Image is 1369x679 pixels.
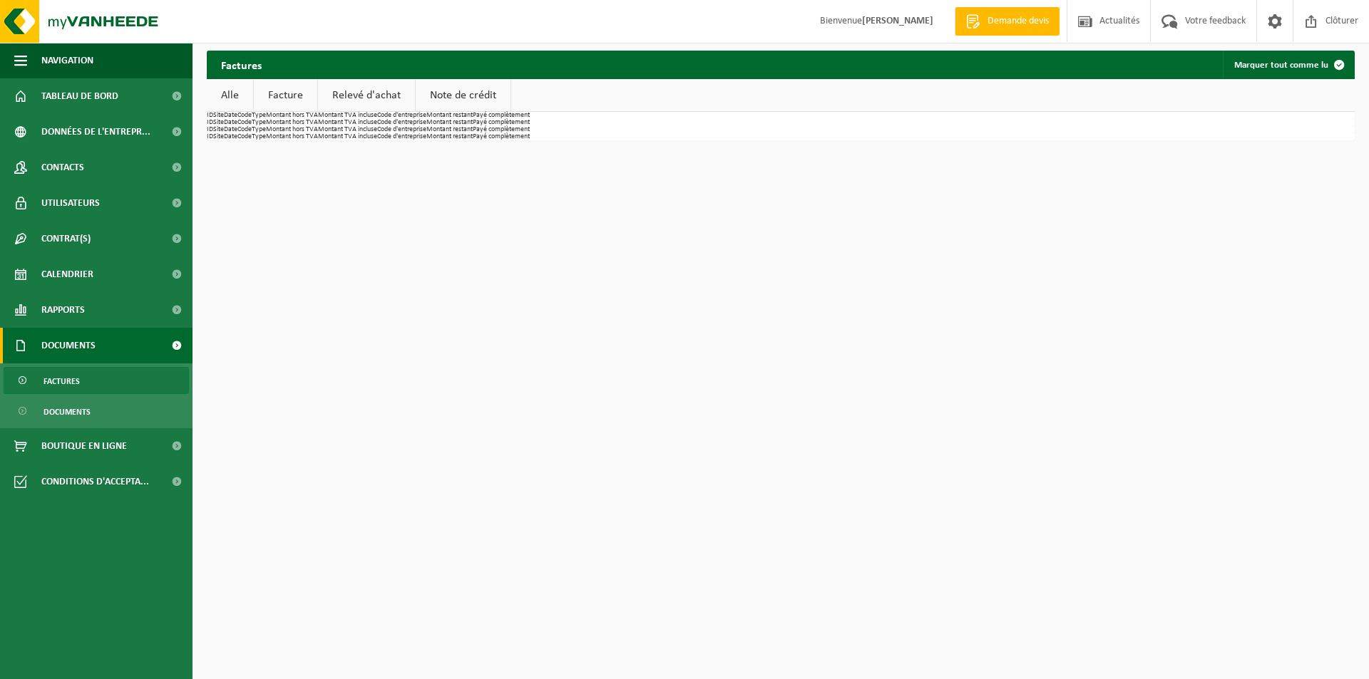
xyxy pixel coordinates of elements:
th: ID [207,133,213,140]
th: Payé complètement [473,112,530,119]
th: Montant hors TVA [266,126,318,133]
a: Documents [4,398,189,425]
span: Documents [41,328,96,363]
span: Utilisateurs [41,185,100,221]
a: Demande devis [955,7,1060,36]
th: Date [224,112,237,119]
th: Payé complètement [473,119,530,126]
strong: [PERSON_NAME] [862,16,933,26]
th: Payé complètement [473,133,530,140]
th: Montant hors TVA [266,133,318,140]
th: Montant restant [426,112,473,119]
th: Type [252,119,266,126]
th: Montant TVA incluse [318,126,377,133]
th: Code [237,112,252,119]
th: Code [237,126,252,133]
th: Site [213,133,224,140]
span: Calendrier [41,256,93,292]
span: Rapports [41,292,85,328]
span: Conditions d'accepta... [41,464,149,499]
th: Date [224,133,237,140]
th: Montant restant [426,126,473,133]
span: Documents [43,398,91,425]
th: Date [224,126,237,133]
th: Montant restant [426,133,473,140]
th: Site [213,112,224,119]
th: Montant TVA incluse [318,133,377,140]
th: ID [207,126,213,133]
th: Code d'entreprise [377,133,426,140]
span: Données de l'entrepr... [41,114,150,150]
a: Factures [4,367,189,394]
th: Code [237,133,252,140]
th: Payé complètement [473,126,530,133]
th: Montant TVA incluse [318,112,377,119]
th: Montant hors TVA [266,119,318,126]
th: Code d'entreprise [377,126,426,133]
th: Type [252,126,266,133]
th: Site [213,119,224,126]
th: Site [213,126,224,133]
span: Contacts [41,150,84,185]
th: ID [207,112,213,119]
button: Marquer tout comme lu [1223,51,1353,79]
th: Date [224,119,237,126]
span: Tableau de bord [41,78,118,114]
a: Alle [207,79,253,112]
th: Code d'entreprise [377,112,426,119]
th: Montant TVA incluse [318,119,377,126]
th: ID [207,119,213,126]
span: Demande devis [984,14,1052,28]
th: Montant hors TVA [266,112,318,119]
th: Type [252,112,266,119]
span: Contrat(s) [41,221,91,256]
a: Note de crédit [416,79,511,112]
th: Code d'entreprise [377,119,426,126]
th: Type [252,133,266,140]
h2: Factures [207,51,276,78]
span: Factures [43,368,80,395]
a: Relevé d'achat [318,79,415,112]
span: Boutique en ligne [41,428,127,464]
th: Code [237,119,252,126]
th: Montant restant [426,119,473,126]
span: Navigation [41,43,93,78]
a: Facture [254,79,317,112]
